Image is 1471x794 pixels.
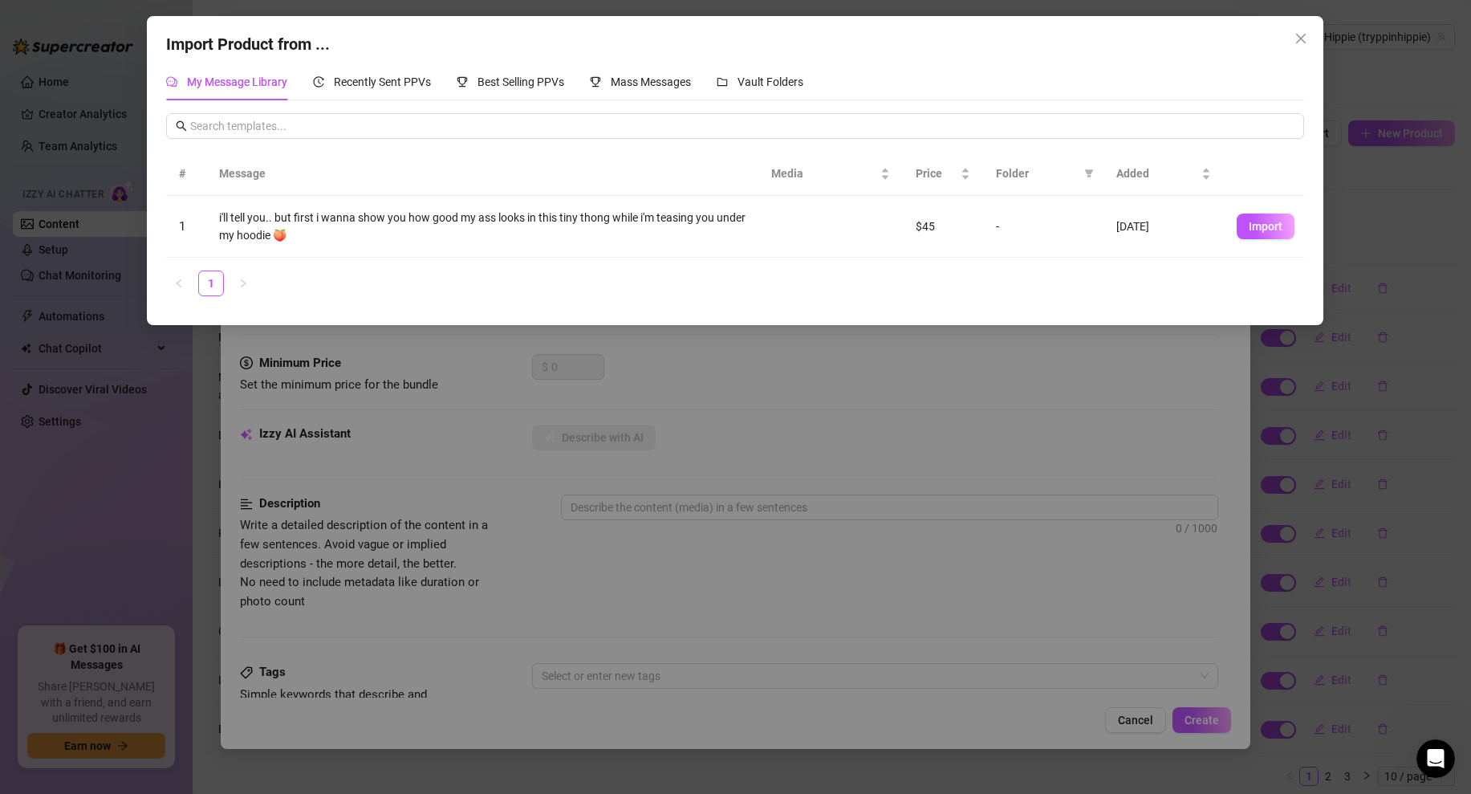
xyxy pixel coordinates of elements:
span: folder [717,76,728,88]
button: Close [1289,26,1315,51]
th: # [166,152,206,196]
span: Best Selling PPVs [477,75,564,88]
span: Recently Sent PPVs [334,75,431,88]
span: My Message Library [187,75,287,88]
span: comment [166,76,177,88]
li: 1 [198,271,224,296]
th: Message [206,152,758,196]
span: 1 [179,219,185,234]
span: left [174,279,184,288]
td: [DATE] [1104,196,1225,258]
span: close [1295,32,1308,45]
span: Close [1289,32,1315,45]
button: left [166,271,192,296]
div: i'll tell you.. but first i wanna show you how good my ass looks in this tiny thong while i'm tea... [219,209,746,244]
li: Previous Page [166,271,192,296]
span: Price [916,165,958,182]
span: Import [1250,220,1283,233]
span: Added [1117,165,1199,182]
input: Search templates... [190,117,1294,135]
td: $45 [904,196,984,258]
span: Folder [997,165,1079,182]
span: filter [1082,161,1098,185]
iframe: Intercom live chat [1416,739,1455,778]
span: Media [772,165,878,182]
a: 1 [199,271,223,295]
span: right [238,279,248,288]
span: Vault Folders [738,75,803,88]
span: trophy [457,76,468,88]
span: Mass Messages [611,75,691,88]
span: history [313,76,324,88]
span: search [176,120,187,132]
span: trophy [590,76,601,88]
span: filter [1085,169,1095,178]
span: - [997,219,1000,234]
th: Media [759,152,904,196]
li: Next Page [230,271,256,296]
button: right [230,271,256,296]
button: Import [1237,214,1295,239]
th: Added [1104,152,1225,196]
span: Import Product from ... [166,35,330,54]
th: Price [904,152,984,196]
